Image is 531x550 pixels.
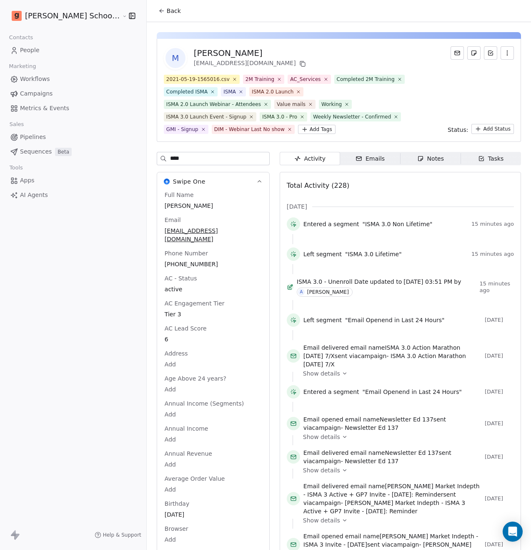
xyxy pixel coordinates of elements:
span: Newsletter Ed 137 [345,424,398,431]
span: "Email Openend in Last 24 Hours" [363,388,462,396]
span: Show details [303,369,340,378]
span: "ISMA 3.0 Non Lifetime" [363,220,433,228]
div: A [300,289,303,295]
span: [PERSON_NAME] Market Indepth - ISMA 3 Active + GP7 Invite - [DATE]: Reminder [303,500,465,515]
div: 2M Training [245,76,274,83]
span: [DATE] [485,353,514,359]
span: [DATE] [485,454,514,460]
span: Email delivered [303,483,348,489]
span: updated to [370,278,402,286]
span: Add [165,360,262,368]
span: Full Name [163,191,195,199]
div: ISMA 3.0 - Pro [262,113,297,121]
a: Show details [303,369,508,378]
span: ISMA 3.0 - Unenroll Date [297,278,368,286]
div: Completed 2M Training [337,76,395,83]
span: Tier 3 [165,310,262,318]
a: Campaigns [7,87,140,101]
span: Browser [163,525,190,533]
span: 15 minutes ago [471,221,514,227]
div: 2021-05-19-1565016.csv [166,76,230,83]
span: [DATE] [165,510,262,519]
span: Workflows [20,75,50,83]
span: email name sent via campaign - [303,415,481,432]
a: AI Agents [7,188,140,202]
span: Sequences [20,147,52,156]
span: [EMAIL_ADDRESS][DOMAIN_NAME] [165,227,262,243]
span: Show details [303,466,340,474]
span: Help & Support [103,532,141,538]
span: Left segment [303,250,342,258]
span: Beta [55,148,72,156]
span: "Email Openend in Last 24 Hours" [345,316,445,324]
span: M [165,48,185,68]
a: Pipelines [7,130,140,144]
span: [DATE] 03:51 PM [403,278,452,286]
span: People [20,46,40,55]
span: Annual Income (Segments) [163,399,245,408]
div: [EMAIL_ADDRESS][DOMAIN_NAME] [194,59,308,69]
div: [PERSON_NAME] [307,289,349,295]
div: DIM - Webinar Last No show [214,126,285,133]
span: Campaigns [20,89,53,98]
span: Average Order Value [163,474,227,483]
span: [DATE] [485,317,514,323]
span: Age Above 24 years? [163,374,228,383]
div: AC_Services [290,76,321,83]
a: Show details [303,516,508,525]
button: Add Status [471,124,514,134]
div: ISMA 3.0 Launch Event - Signup [166,113,246,121]
div: GMI - Signup [166,126,198,133]
span: Back [167,7,181,15]
div: Working [321,101,342,108]
a: Show details [303,466,508,474]
span: Phone Number [163,249,210,257]
span: email name sent via campaign - [303,449,481,465]
span: Email delivered [303,449,348,456]
div: ISMA 2.0 Launch Webinar - Attendees [166,101,261,108]
img: Swipe One [164,179,170,184]
button: Swipe OneSwipe One [157,172,269,191]
span: Pipelines [20,133,46,141]
span: AC Engagement Tier [163,299,226,308]
span: Contacts [5,31,37,44]
div: Weekly Newsletter - Confirmed [313,113,391,121]
div: [PERSON_NAME] [194,47,308,59]
span: Total Activity (228) [287,182,349,189]
span: AI Agents [20,191,48,199]
span: Apps [20,176,35,185]
span: Annual Revenue [163,449,214,458]
span: Annual Income [163,424,210,433]
span: Add [165,435,262,444]
div: Tasks [478,154,504,163]
span: active [165,285,262,293]
span: [DATE] [485,389,514,395]
span: email name sent via campaign - [303,343,481,368]
span: 6 [165,335,262,343]
span: "ISMA 3.0 Lifetime" [345,250,402,258]
span: [DATE] [485,541,514,548]
span: by [454,278,461,286]
a: Apps [7,174,140,187]
div: Value mails [277,101,306,108]
span: Status: [448,126,468,134]
span: Entered a segment [303,388,359,396]
span: Show details [303,516,340,525]
span: AC Lead Score [163,324,208,333]
span: Add [165,535,262,544]
a: Metrics & Events [7,101,140,115]
div: Notes [417,154,444,163]
span: Swipe One [173,177,205,186]
span: [PERSON_NAME] Market Indepth - ISMA 3 Active + GP7 Invite - [DATE]: Reminder [303,483,480,498]
span: Entered a segment [303,220,359,228]
span: [PERSON_NAME] [165,202,262,210]
span: 15 minutes ago [471,251,514,257]
span: [PHONE_NUMBER] [165,260,262,268]
span: Newsletter Ed 137 [385,449,438,456]
span: Address [163,349,190,358]
span: Metrics & Events [20,104,69,113]
button: Back [153,3,186,18]
div: ISMA 2.0 Launch [252,88,293,96]
span: Newsletter Ed 137 [380,416,433,423]
span: Tools [6,161,26,174]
